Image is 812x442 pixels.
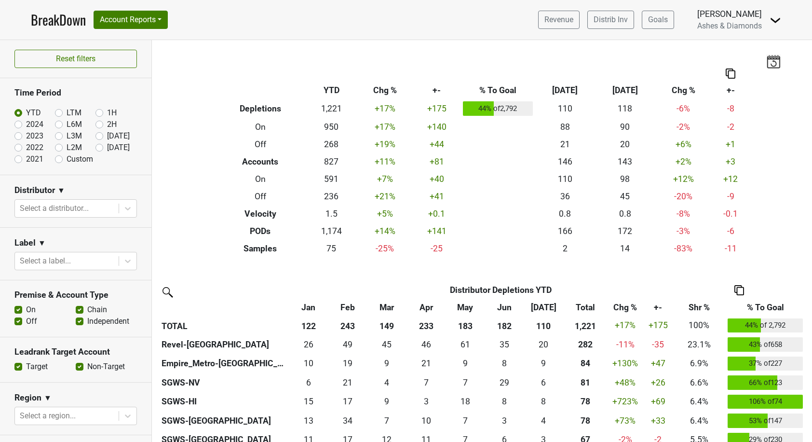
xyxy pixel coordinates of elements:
[215,136,306,153] th: Off
[306,99,357,118] td: 1,221
[595,188,655,205] td: 45
[526,395,561,408] div: 8
[306,153,357,170] td: 827
[608,392,643,412] td: +723 %
[26,119,43,130] label: 2024
[67,130,82,142] label: L3M
[460,82,535,99] th: % To Goal
[734,285,744,295] img: Copy to clipboard
[289,316,328,335] th: 122
[159,411,289,430] th: SGWS-[GEOGRAPHIC_DATA]
[215,170,306,188] th: On
[655,153,712,170] td: +2 %
[330,395,365,408] div: 17
[357,118,413,136] td: +17 %
[712,136,750,153] td: +1
[646,414,671,427] div: +33
[370,338,405,351] div: 45
[14,290,137,300] h3: Premise & Account Type
[413,188,461,205] td: +41
[31,10,86,30] a: BreakDown
[159,373,289,392] th: SGWS-NV
[328,354,367,373] td: 19
[291,414,326,427] div: 13
[289,335,328,354] td: 26
[712,153,750,170] td: +3
[38,237,46,249] span: ▼
[406,411,446,430] td: 10.251
[409,376,444,389] div: 7
[306,170,357,188] td: 591
[524,373,563,392] td: 6.083
[370,357,405,370] div: 9
[725,299,805,316] th: % To Goal: activate to sort column ascending
[646,376,671,389] div: +26
[487,357,522,370] div: 8
[14,393,41,403] h3: Region
[57,185,65,196] span: ▼
[107,130,130,142] label: [DATE]
[563,354,608,373] th: 84.166
[306,188,357,205] td: 236
[712,205,750,222] td: -0.1
[14,50,137,68] button: Reset filters
[535,118,595,136] td: 88
[535,240,595,257] td: 2
[413,222,461,240] td: +141
[608,354,643,373] td: +130 %
[673,373,725,392] td: 6.6%
[535,82,595,99] th: [DATE]
[409,395,444,408] div: 3
[357,188,413,205] td: +21 %
[446,373,485,392] td: 7
[406,316,446,335] th: 233
[357,170,413,188] td: +7 %
[566,395,605,408] div: 78
[370,376,405,389] div: 4
[563,373,608,392] th: 81.166
[485,411,524,430] td: 3.25
[487,338,522,351] div: 35
[524,335,563,354] td: 20.25
[485,354,524,373] td: 8.333
[413,99,461,118] td: +175
[413,240,461,257] td: -25
[673,335,725,354] td: 23.1%
[642,11,674,29] a: Goals
[655,99,712,118] td: -6 %
[406,392,446,412] td: 2.916
[357,99,413,118] td: +17 %
[608,299,643,316] th: Chg %: activate to sort column ascending
[446,392,485,412] td: 17.75
[526,338,561,351] div: 20
[595,118,655,136] td: 90
[357,153,413,170] td: +11 %
[487,395,522,408] div: 8
[563,411,608,430] th: 77.895
[524,316,563,335] th: 110
[524,411,563,430] td: 4.248
[357,136,413,153] td: +19 %
[770,14,781,26] img: Dropdown Menu
[328,316,367,335] th: 243
[485,316,524,335] th: 182
[655,205,712,222] td: -8 %
[306,118,357,136] td: 950
[712,222,750,240] td: -6
[44,392,52,404] span: ▼
[448,414,483,427] div: 7
[67,107,81,119] label: LTM
[14,185,55,195] h3: Distributor
[107,107,117,119] label: 1H
[526,357,561,370] div: 9
[159,335,289,354] th: Revel-[GEOGRAPHIC_DATA]
[306,205,357,222] td: 1.5
[608,373,643,392] td: +48 %
[726,69,735,79] img: Copy to clipboard
[655,170,712,188] td: +12 %
[673,354,725,373] td: 6.9%
[655,82,712,99] th: Chg %
[291,357,326,370] div: 10
[87,316,129,327] label: Independent
[524,354,563,373] td: 8.5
